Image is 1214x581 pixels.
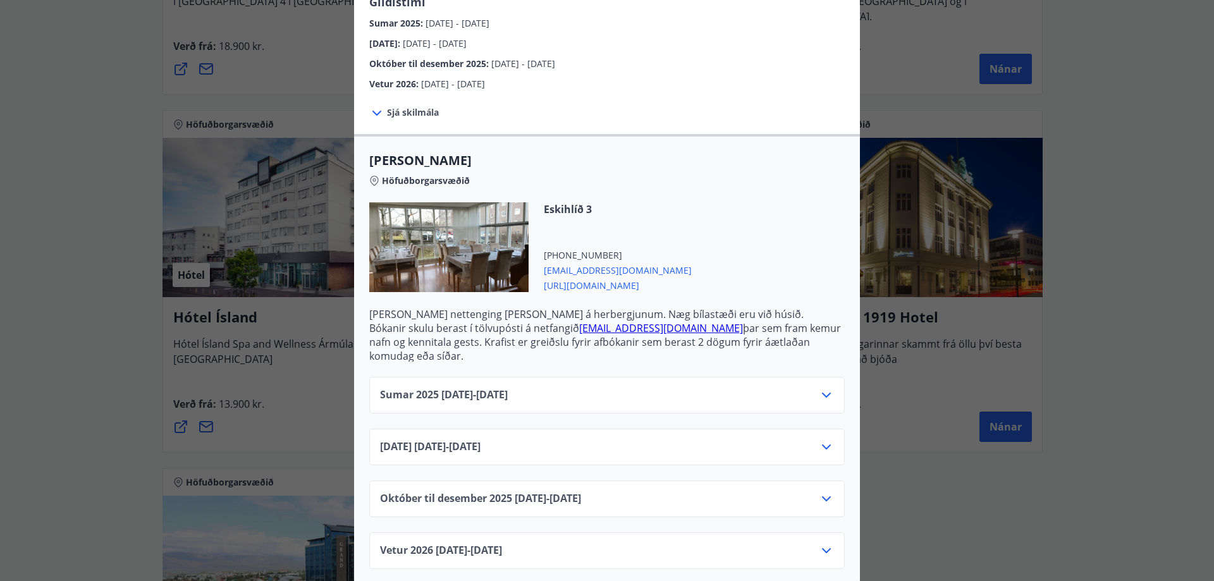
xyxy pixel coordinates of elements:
span: [DATE] : [369,37,403,49]
span: Eskihlíð 3 [544,202,692,216]
span: [DATE] - [DATE] [421,78,485,90]
span: Október til desember 2025 : [369,58,491,70]
span: [DATE] - [DATE] [491,58,555,70]
span: [PHONE_NUMBER] [544,249,692,262]
span: [PERSON_NAME] [369,152,845,169]
p: Bókanir skulu berast í tölvupósti á netfangið þar sem fram kemur nafn og kennitala gests. Krafist... [369,321,845,363]
span: [URL][DOMAIN_NAME] [544,277,692,292]
span: [DATE] - [DATE] [426,17,489,29]
span: Höfuðborgarsvæðið [382,174,470,187]
span: Vetur 2026 : [369,78,421,90]
span: [DATE] - [DATE] [403,37,467,49]
span: [EMAIL_ADDRESS][DOMAIN_NAME] [544,262,692,277]
a: [EMAIL_ADDRESS][DOMAIN_NAME] [579,321,743,335]
p: [PERSON_NAME] nettenging [PERSON_NAME] á herbergjunum. Næg bílastæði eru við húsið. [369,307,845,321]
span: Sjá skilmála [387,106,439,119]
span: Sumar 2025 : [369,17,426,29]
